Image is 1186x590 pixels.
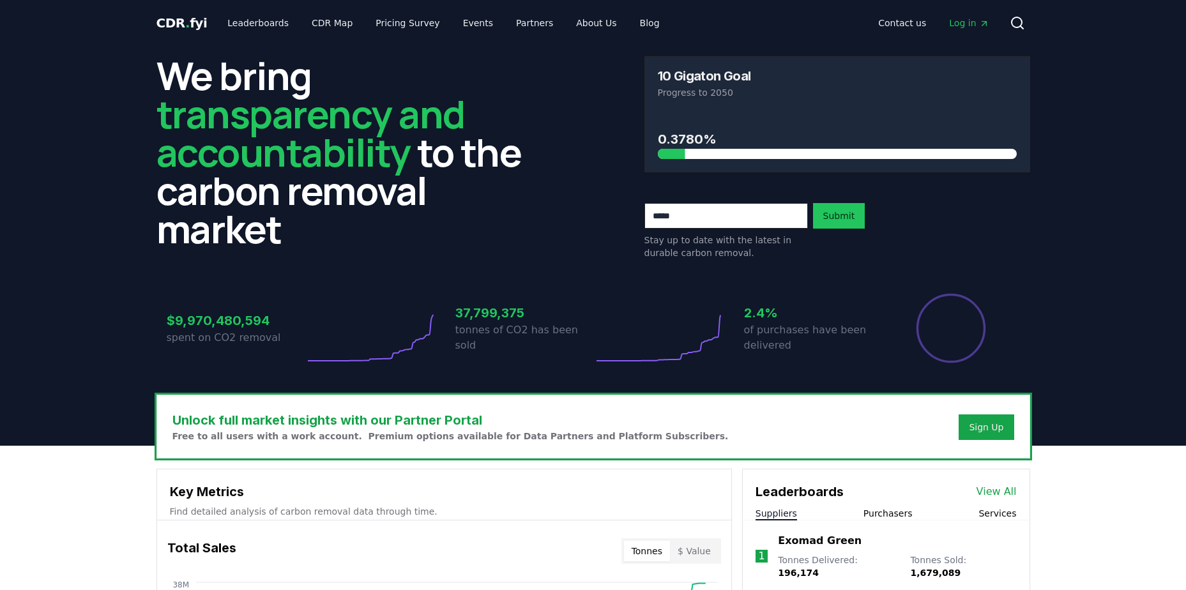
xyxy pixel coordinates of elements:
[978,507,1016,520] button: Services
[670,541,718,561] button: $ Value
[301,11,363,34] a: CDR Map
[172,430,729,442] p: Free to all users with a work account. Premium options available for Data Partners and Platform S...
[969,421,1003,434] a: Sign Up
[167,538,236,564] h3: Total Sales
[758,548,764,564] p: 1
[915,292,987,364] div: Percentage of sales delivered
[185,15,190,31] span: .
[863,507,913,520] button: Purchasers
[217,11,299,34] a: Leaderboards
[217,11,669,34] nav: Main
[658,86,1017,99] p: Progress to 2050
[156,87,465,178] span: transparency and accountability
[156,15,208,31] span: CDR fyi
[455,303,593,322] h3: 37,799,375
[566,11,627,34] a: About Us
[744,322,882,353] p: of purchases have been delivered
[630,11,670,34] a: Blog
[959,414,1014,440] button: Sign Up
[939,11,999,34] a: Log in
[868,11,999,34] nav: Main
[156,56,542,248] h2: We bring to the carbon removal market
[167,311,305,330] h3: $9,970,480,594
[644,234,808,259] p: Stay up to date with the latest in durable carbon removal.
[506,11,563,34] a: Partners
[172,411,729,430] h3: Unlock full market insights with our Partner Portal
[868,11,936,34] a: Contact us
[977,484,1017,499] a: View All
[365,11,450,34] a: Pricing Survey
[949,17,989,29] span: Log in
[756,507,797,520] button: Suppliers
[172,580,189,589] tspan: 38M
[744,303,882,322] h3: 2.4%
[167,330,305,345] p: spent on CO2 removal
[910,554,1016,579] p: Tonnes Sold :
[778,568,819,578] span: 196,174
[170,505,718,518] p: Find detailed analysis of carbon removal data through time.
[170,482,718,501] h3: Key Metrics
[910,568,961,578] span: 1,679,089
[453,11,503,34] a: Events
[658,70,751,82] h3: 10 Gigaton Goal
[756,482,844,501] h3: Leaderboards
[156,14,208,32] a: CDR.fyi
[778,533,862,548] a: Exomad Green
[624,541,670,561] button: Tonnes
[778,554,897,579] p: Tonnes Delivered :
[658,130,1017,149] h3: 0.3780%
[455,322,593,353] p: tonnes of CO2 has been sold
[813,203,865,229] button: Submit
